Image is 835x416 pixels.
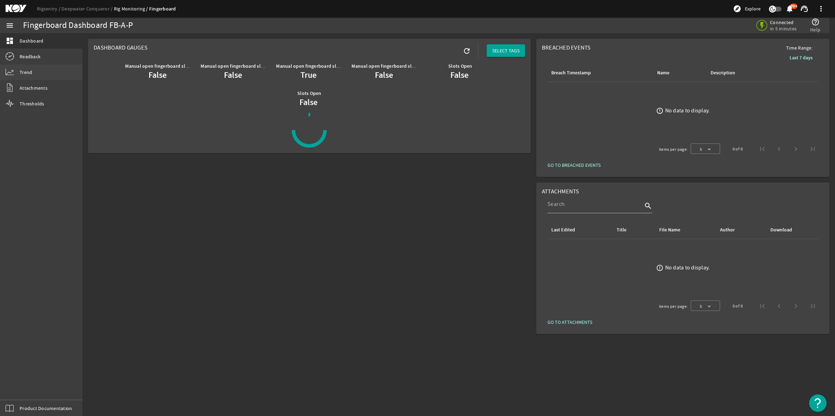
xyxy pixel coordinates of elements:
[656,264,663,272] mat-icon: error_outline
[276,63,347,69] b: Manual open fingerboard slot(s)
[644,202,652,210] i: search
[300,69,317,81] b: True
[20,69,32,76] span: Trend
[61,6,114,12] a: Deepwater Conqueror
[542,44,591,51] span: Breached Events
[6,37,14,45] mat-icon: dashboard
[784,51,818,64] button: Last 7 days
[745,5,761,12] span: Explore
[299,97,318,108] b: False
[487,44,525,57] button: SELECT TAGS
[201,63,271,69] b: Manual open fingerboard slot(s)
[616,226,649,234] div: Title
[813,0,829,17] button: more_vert
[656,107,663,114] mat-icon: error_outline
[550,226,608,234] div: Last Edited
[659,303,688,310] div: Items per page:
[448,63,472,69] b: Slots Open
[730,3,763,14] button: Explore
[665,107,710,114] div: No data to display.
[770,226,792,234] div: Download
[800,5,808,13] mat-icon: support_agent
[94,44,147,51] span: Dashboard Gauges
[125,63,196,69] b: Manual open fingerboard slot(s)
[450,69,469,81] b: False
[719,226,761,234] div: Author
[710,69,778,77] div: Description
[656,69,702,77] div: Name
[20,100,44,107] span: Thresholds
[463,47,471,55] mat-icon: refresh
[20,53,41,60] span: Readback
[149,6,176,12] a: Fingerboard
[617,226,626,234] div: Title
[547,319,592,326] span: GO TO ATTACHMENTS
[547,200,642,208] input: Search
[733,146,743,153] div: 0 of 0
[148,69,167,81] b: False
[780,44,818,51] span: Time Range:
[733,5,741,13] mat-icon: explore
[20,84,48,91] span: Attachments
[23,22,133,29] div: Fingerboard Dashboard FB-A-P
[20,405,72,412] span: Product Documentation
[20,37,43,44] span: Dashboard
[551,226,575,234] div: Last Edited
[542,188,579,195] span: Attachments
[811,18,820,26] mat-icon: help_outline
[786,5,793,13] button: 99+
[547,162,601,169] span: GO TO BREACHED EVENTS
[770,19,800,25] span: Connected
[375,69,393,81] b: False
[809,394,827,412] button: Open Resource Center
[351,63,422,69] b: Manual open fingerboard slot(s)
[224,69,242,81] b: False
[733,303,743,310] div: 0 of 0
[542,159,606,171] button: GO TO BREACHED EVENTS
[785,5,794,13] mat-icon: notifications
[657,69,669,77] div: Name
[6,21,14,30] mat-icon: menu
[114,6,149,12] a: Rig Monitoring
[720,226,735,234] div: Author
[659,146,688,153] div: Items per page:
[550,69,648,77] div: Breach Timestamp
[658,226,711,234] div: File Name
[542,316,598,328] button: GO TO ATTACHMENTS
[665,264,710,271] div: No data to display.
[37,6,61,12] a: Rigsentry
[770,25,800,32] span: in 5 minutes
[551,69,591,77] div: Breach Timestamp
[492,47,520,54] span: SELECT TAGS
[659,226,680,234] div: File Name
[810,26,820,33] span: Help
[297,90,321,97] b: Slots Open
[790,54,813,61] b: Last 7 days
[711,69,735,77] div: Description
